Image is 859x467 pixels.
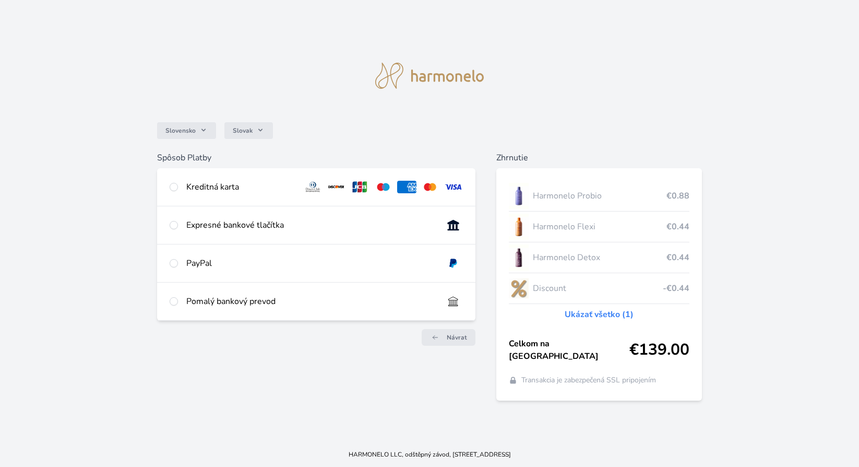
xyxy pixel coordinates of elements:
span: Slovak [233,126,253,135]
button: Slovak [224,122,273,139]
span: €0.44 [666,251,689,264]
a: Ukázať všetko (1) [565,308,634,321]
a: Návrat [422,329,475,346]
span: Návrat [447,333,467,342]
h6: Zhrnutie [496,151,702,164]
img: mc.svg [421,181,440,193]
span: Harmonelo Probio [533,190,666,202]
span: Celkom na [GEOGRAPHIC_DATA] [509,337,629,363]
img: diners.svg [303,181,323,193]
img: discover.svg [327,181,346,193]
button: Slovensko [157,122,216,139]
img: discount-lo.png [509,275,529,301]
span: Discount [533,282,663,295]
img: paypal.svg [444,257,463,270]
h6: Spôsob Platby [157,151,475,164]
div: Pomalý bankový prevod [186,295,435,308]
img: logo.svg [375,63,484,89]
img: onlineBanking_SK.svg [444,219,463,231]
div: Expresné bankové tlačítka [186,219,435,231]
img: visa.svg [444,181,463,193]
div: PayPal [186,257,435,270]
img: jcb.svg [350,181,369,193]
div: Kreditná karta [186,181,295,193]
img: CLEAN_PROBIO_se_stinem_x-lo.jpg [509,183,529,209]
img: bankTransfer_IBAN.svg [444,295,463,308]
span: €0.44 [666,220,689,233]
span: Harmonelo Flexi [533,220,666,233]
span: Harmonelo Detox [533,251,666,264]
img: maestro.svg [374,181,393,193]
span: €0.88 [666,190,689,202]
span: -€0.44 [663,282,689,295]
span: €139.00 [629,341,689,359]
img: CLEAN_FLEXI_se_stinem_x-hi_(1)-lo.jpg [509,214,529,240]
span: Transakcia je zabezpečená SSL pripojením [521,375,656,386]
span: Slovensko [165,126,196,135]
img: DETOX_se_stinem_x-lo.jpg [509,244,529,271]
img: amex.svg [397,181,416,193]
